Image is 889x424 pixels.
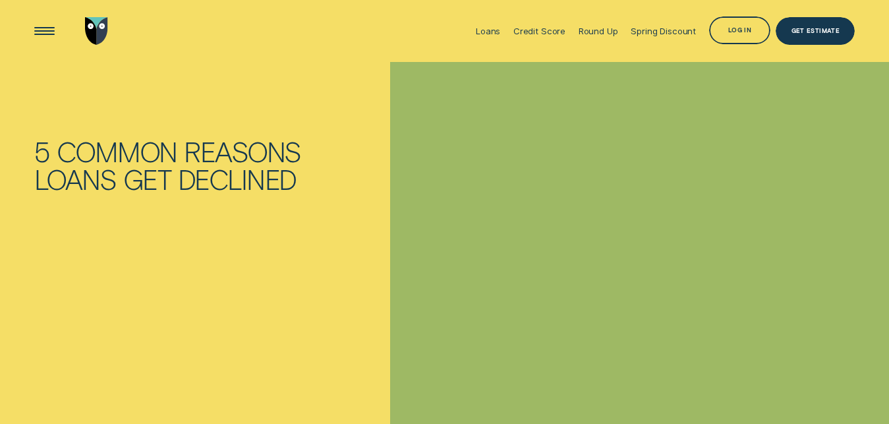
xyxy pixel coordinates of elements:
div: Loans [476,26,500,36]
a: Get Estimate [776,17,855,45]
h1: 5 Common Reasons Loans Get Declined [34,138,321,193]
img: Wisr [85,17,108,45]
div: Spring Discount [631,26,696,36]
div: Round Up [579,26,618,36]
button: Log in [709,16,771,44]
button: Open Menu [30,17,58,45]
div: Credit Score [513,26,565,36]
